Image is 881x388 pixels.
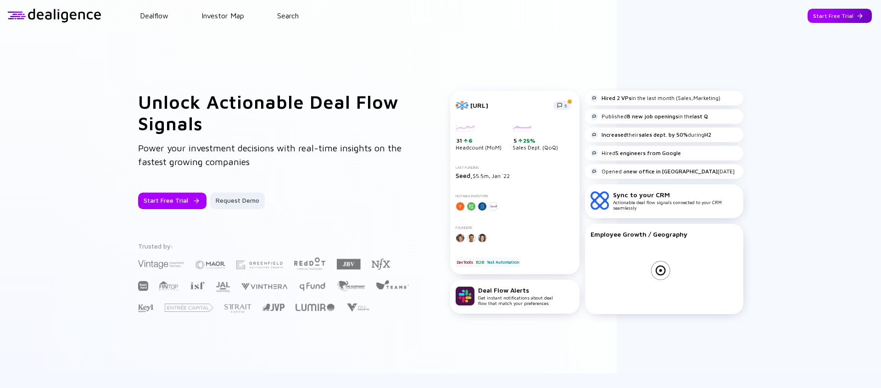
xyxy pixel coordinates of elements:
img: Greenfield Partners [236,261,283,269]
div: Notable Investors [456,194,574,198]
a: Investor Map [201,11,244,20]
img: Vintage Investment Partners [138,259,184,270]
div: DevTools [456,257,474,266]
strong: H2 [704,131,711,138]
div: Founders [456,226,574,230]
strong: Hired 2 VPs [602,94,631,101]
strong: sales dept. by 50% [639,131,688,138]
button: Start Free Trial [138,193,206,209]
div: Trusted by: [138,242,411,250]
div: Last Funding [456,166,574,170]
div: Test Automation [486,257,520,266]
img: Viola Growth [346,303,370,312]
div: Actionable deal flow signals connected to your CRM seamlessly [613,191,738,211]
img: Red Dot Capital Partners [294,255,326,271]
strong: Increased [602,131,627,138]
a: Search [277,11,299,20]
div: in the last month (Sales,Marketing) [591,94,720,102]
div: Headcount (MoM) [456,125,502,151]
strong: 5 engineers from Google [615,150,681,156]
img: The Elephant [337,281,365,291]
div: Employee Growth / Geography [591,230,738,238]
span: Seed, [456,172,473,179]
img: Key1 Capital [138,304,154,313]
div: Hired [591,150,681,157]
img: Vinthera [241,282,288,291]
strong: last Q [692,113,708,120]
img: Q Fund [299,281,326,292]
div: Published in the [591,113,708,120]
a: Dealflow [140,11,168,20]
span: Power your investment decisions with real-time insights on the fastest growing companies [138,143,401,167]
img: JBV Capital [337,258,361,270]
div: 6 [468,137,473,144]
img: Maor Investments [195,257,225,272]
div: [URL] [470,101,548,109]
div: Sync to your CRM [613,191,738,199]
strong: 8 new job openings [627,113,678,120]
img: JAL Ventures [216,282,230,292]
img: Israel Secondary Fund [190,281,205,289]
div: Sales Dept. (QoQ) [513,125,558,151]
div: their during [591,131,711,139]
div: $5.5m, Jan `22 [456,172,574,179]
img: Team8 [376,280,409,289]
div: 5 [513,137,558,144]
img: NFX [372,259,390,270]
img: FINTOP Capital [159,281,178,291]
strong: new office in [GEOGRAPHIC_DATA] [626,168,718,175]
img: Lumir Ventures [296,304,335,311]
div: 31 [457,137,502,144]
img: Jerusalem Venture Partners [262,304,284,311]
div: B2B [475,257,485,266]
h1: Unlock Actionable Deal Flow Signals [138,91,413,134]
img: Strait Capital [224,304,251,313]
img: Entrée Capital [165,304,213,312]
div: 25% [522,137,535,144]
div: Opened a [DATE] [591,168,735,175]
div: Get instant notifications about deal flow that match your preferences [478,286,553,306]
button: Start Free Trial [808,9,872,23]
div: Deal Flow Alerts [478,286,553,294]
button: Request Demo [210,193,265,209]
